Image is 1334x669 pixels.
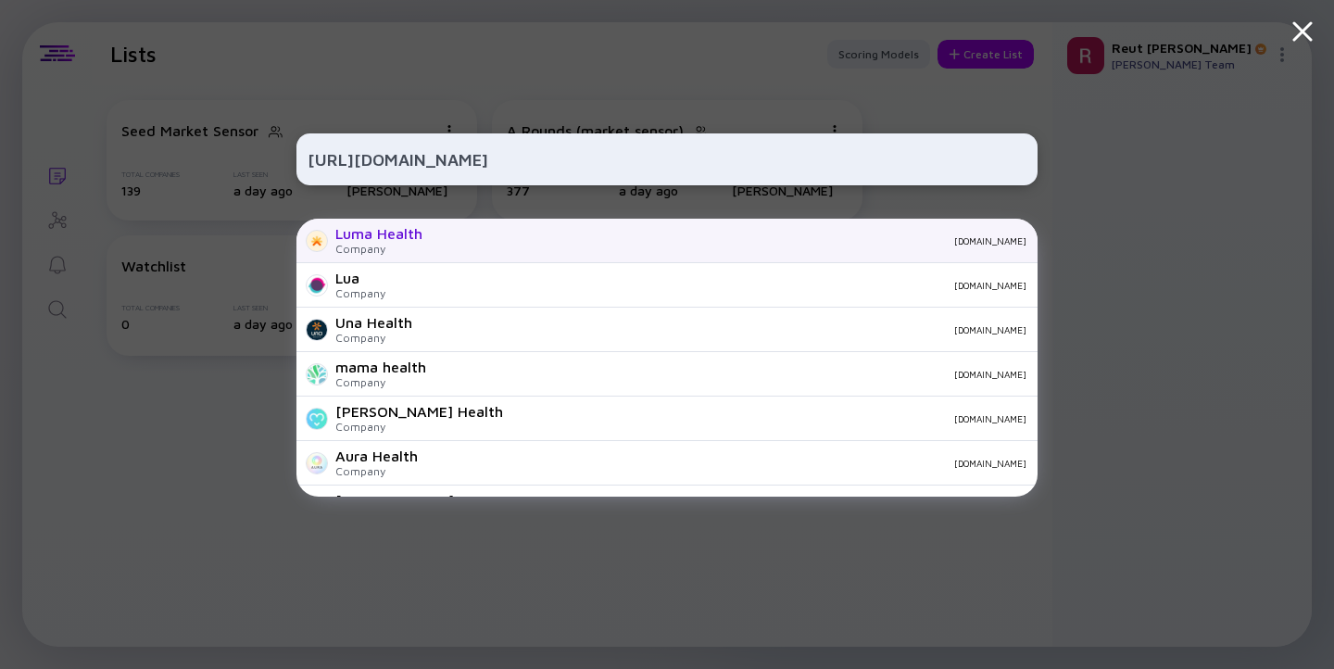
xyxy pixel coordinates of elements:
div: Company [335,286,385,300]
div: [DOMAIN_NAME] [433,458,1026,469]
div: [DOMAIN_NAME] [437,235,1026,246]
div: [PERSON_NAME] Health [335,403,503,420]
div: [DOMAIN_NAME] [518,413,1026,424]
div: Una Health [335,314,412,331]
div: [DOMAIN_NAME] [441,369,1026,380]
div: mama health [335,359,426,375]
div: Luma Health [335,225,422,242]
div: Company [335,242,422,256]
div: Company [335,375,426,389]
div: Aura Health [335,448,418,464]
input: Search Company or Investor... [308,143,1026,176]
div: [DOMAIN_NAME] [400,280,1026,291]
div: [DOMAIN_NAME] [335,492,454,509]
div: Lua [335,270,385,286]
div: Company [335,464,418,478]
div: Company [335,420,503,434]
div: [DOMAIN_NAME] [427,324,1026,335]
div: Company [335,331,412,345]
